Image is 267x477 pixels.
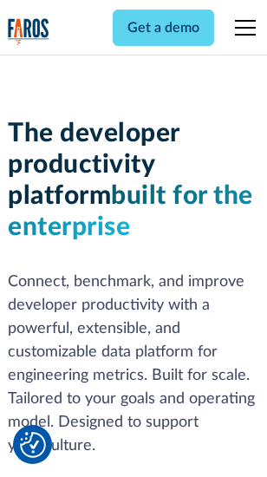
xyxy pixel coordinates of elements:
button: Cookie Settings [20,432,46,458]
a: Get a demo [113,10,214,46]
p: Connect, benchmark, and improve developer productivity with a powerful, extensible, and customiza... [8,271,259,458]
a: home [8,18,49,45]
span: built for the enterprise [8,183,253,240]
div: menu [225,7,259,49]
img: Logo of the analytics and reporting company Faros. [8,18,49,45]
img: Revisit consent button [20,432,46,458]
h1: The developer productivity platform [8,118,259,243]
